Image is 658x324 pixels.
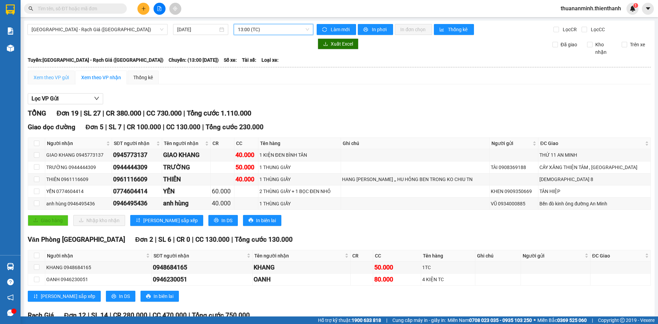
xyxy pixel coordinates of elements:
button: In đơn chọn [395,24,432,35]
span: Thống kê [448,26,468,33]
button: printerIn DS [208,215,238,226]
div: KHANG [254,263,350,272]
span: search [28,6,33,11]
th: CR [211,138,234,149]
span: Đơn 5 [86,123,104,131]
input: 15/10/2025 [177,26,218,33]
span: message [7,310,14,316]
span: ĐC Giao [592,252,644,260]
div: 60.000 [212,187,233,196]
div: 0961116609 [113,175,161,184]
span: In DS [221,217,232,224]
strong: 1900 633 818 [352,317,381,323]
span: Sài Gòn - Rạch Giá (Hàng Hoá) [32,24,163,35]
span: [PERSON_NAME] sắp xếp [41,292,95,300]
span: CC 130.000 [195,236,230,243]
div: Xem theo VP gửi [34,74,69,81]
div: HANG [PERSON_NAME] ,, HU HỎNG BEN TRONG KO CHIU TN [342,176,489,183]
span: sync [322,27,328,33]
span: bar-chart [439,27,445,33]
div: TRƯỜNG 0944444309 [46,164,111,171]
b: Tuyến: [GEOGRAPHIC_DATA] - Rạch Giá ([GEOGRAPHIC_DATA]) [28,57,163,63]
div: 0946495436 [113,199,161,208]
span: Miền Bắc [537,316,587,324]
div: Thống kê [133,74,153,81]
span: Người nhận [47,140,105,147]
span: | [149,311,151,319]
td: 0946495436 [112,197,162,209]
span: Cung cấp máy in - giấy in: [392,316,446,324]
div: GIAO KHANG 0945773137 [46,151,111,159]
span: SĐT người nhận [114,140,155,147]
span: SL 6 [158,236,171,243]
th: Tên hàng [258,138,341,149]
span: | [592,316,593,324]
span: In phơi [372,26,388,33]
span: CC 470.000 [153,311,187,319]
span: Đơn 2 [135,236,154,243]
span: | [143,109,145,117]
span: printer [248,218,253,223]
div: 1TC [422,264,474,271]
span: sort-ascending [136,218,141,223]
span: Loại xe: [261,56,279,64]
div: YẾN [163,187,209,196]
span: printer [363,27,369,33]
td: THIÊN [162,173,211,185]
div: Xem theo VP nhận [81,74,121,81]
span: Số xe: [224,56,237,64]
input: Tìm tên, số ĐT hoặc mã đơn [38,5,119,12]
div: anh hùng 0946495436 [46,200,111,207]
span: Hỗ trợ kỹ thuật: [318,316,381,324]
td: OANH [253,274,351,286]
span: question-circle [7,279,14,285]
span: CR 280.000 [113,311,147,319]
strong: 0708 023 035 - 0935 103 250 [469,317,532,323]
span: Tài xế: [242,56,256,64]
span: 13:00 (TC) [238,24,309,35]
span: file-add [157,6,162,11]
button: downloadXuất Excel [318,38,358,49]
div: OANH 0946230051 [46,276,150,283]
span: | [386,316,387,324]
div: 0948684165 [153,263,251,272]
div: 0946230051 [153,275,251,284]
button: uploadGiao hàng [28,215,68,226]
span: CR 100.000 [127,123,161,131]
div: 1 THÙNG GIẤY [259,200,340,207]
div: VŨ 0934000885 [491,200,537,207]
button: caret-down [642,3,654,15]
td: 0948684165 [152,262,253,274]
div: TRƯỜNG [163,163,209,172]
span: download [323,41,328,47]
button: Lọc VP Gửi [28,93,103,104]
div: TÀI 0908369188 [491,164,537,171]
span: Giao dọc đường [28,123,75,131]
td: YẾN [162,185,211,197]
span: printer [111,294,116,299]
span: | [102,109,104,117]
th: CC [373,250,421,262]
img: logo-vxr [6,4,15,15]
img: warehouse-icon [7,263,14,270]
div: anh hùng [163,199,209,208]
span: In DS [119,292,130,300]
span: Văn Phòng [GEOGRAPHIC_DATA] [28,236,125,243]
div: 80.000 [374,275,420,284]
div: TÂN HIỆP [539,188,649,195]
span: | [155,236,157,243]
td: 0961116609 [112,173,162,185]
td: GIAO KHANG [162,149,211,161]
div: 0774604414 [113,187,161,196]
div: CÂY XĂNG THIỆN TÂM , [GEOGRAPHIC_DATA] [539,164,649,171]
sup: 1 [633,3,638,8]
td: 0944444309 [112,161,162,173]
span: Chuyến: (13:00 [DATE]) [169,56,219,64]
span: printer [146,294,151,299]
div: THIÊN 0961116609 [46,176,111,183]
span: | [188,311,190,319]
span: CC 130.000 [166,123,200,131]
span: In biên lai [154,292,173,300]
span: Tổng cước 130.000 [235,236,293,243]
td: 0946230051 [152,274,253,286]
